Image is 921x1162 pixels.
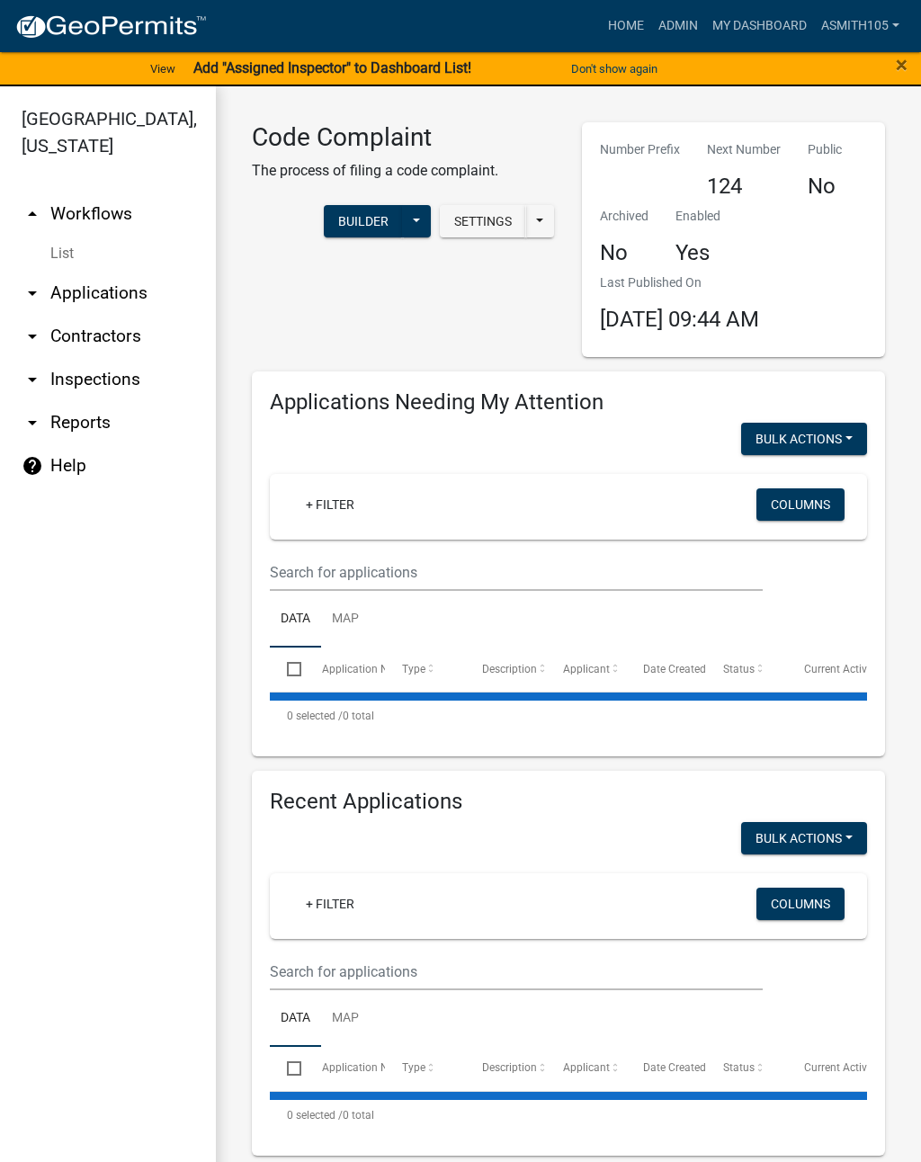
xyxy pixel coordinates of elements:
a: Map [321,990,370,1048]
span: Applicant [563,663,610,675]
p: The process of filing a code complaint. [252,160,498,182]
datatable-header-cell: Status [706,648,786,691]
datatable-header-cell: Type [385,648,465,691]
span: 0 selected / [287,710,343,722]
span: [DATE] 09:44 AM [600,307,759,332]
div: 0 total [270,693,867,738]
i: arrow_drop_down [22,369,43,390]
span: Application Number [322,1061,420,1074]
datatable-header-cell: Select [270,648,304,691]
datatable-header-cell: Description [465,648,545,691]
span: Type [402,1061,425,1074]
datatable-header-cell: Date Created [626,648,706,691]
datatable-header-cell: Applicant [546,1047,626,1090]
div: 0 total [270,1093,867,1138]
span: × [896,52,908,77]
span: Date Created [643,1061,706,1074]
button: Don't show again [564,54,665,84]
span: Status [723,663,755,675]
span: Type [402,663,425,675]
datatable-header-cell: Application Number [304,1047,384,1090]
span: Description [482,1061,537,1074]
datatable-header-cell: Current Activity [787,1047,867,1090]
h4: 124 [707,174,781,200]
datatable-header-cell: Date Created [626,1047,706,1090]
input: Search for applications [270,554,763,591]
a: Map [321,591,370,648]
a: My Dashboard [705,9,814,43]
span: Current Activity [804,663,879,675]
i: arrow_drop_down [22,326,43,347]
datatable-header-cell: Select [270,1047,304,1090]
button: Bulk Actions [741,423,867,455]
datatable-header-cell: Status [706,1047,786,1090]
h4: Applications Needing My Attention [270,389,867,416]
a: Data [270,990,321,1048]
span: Application Number [322,663,420,675]
a: + Filter [291,488,369,521]
h3: Code Complaint [252,122,498,153]
a: Home [601,9,651,43]
i: help [22,455,43,477]
datatable-header-cell: Current Activity [787,648,867,691]
a: Admin [651,9,705,43]
button: Close [896,54,908,76]
p: Number Prefix [600,140,680,159]
span: Date Created [643,663,706,675]
strong: Add "Assigned Inspector" to Dashboard List! [193,59,471,76]
p: Last Published On [600,273,759,292]
a: View [143,54,183,84]
button: Columns [756,888,845,920]
h4: No [808,174,842,200]
i: arrow_drop_down [22,412,43,434]
h4: Yes [675,240,720,266]
span: 0 selected / [287,1109,343,1122]
p: Archived [600,207,648,226]
i: arrow_drop_up [22,203,43,225]
p: Enabled [675,207,720,226]
button: Settings [440,205,526,237]
a: Data [270,591,321,648]
span: Description [482,663,537,675]
datatable-header-cell: Applicant [546,648,626,691]
button: Builder [324,205,403,237]
p: Public [808,140,842,159]
h4: Recent Applications [270,789,867,815]
datatable-header-cell: Description [465,1047,545,1090]
button: Bulk Actions [741,822,867,854]
a: asmith105 [814,9,907,43]
h4: No [600,240,648,266]
input: Search for applications [270,953,763,990]
i: arrow_drop_down [22,282,43,304]
datatable-header-cell: Application Number [304,648,384,691]
p: Next Number [707,140,781,159]
a: + Filter [291,888,369,920]
span: Status [723,1061,755,1074]
span: Current Activity [804,1061,879,1074]
button: Columns [756,488,845,521]
datatable-header-cell: Type [385,1047,465,1090]
span: Applicant [563,1061,610,1074]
